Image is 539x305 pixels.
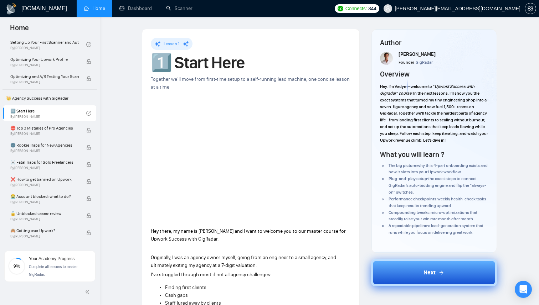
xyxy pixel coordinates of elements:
[86,76,91,81] span: lock
[151,76,350,90] span: Together we’ll move from first-time setup to a self-running lead machine, one concise lesson at a...
[86,162,91,167] span: lock
[10,56,79,63] span: Optimizing Your Upwork Profile
[389,163,417,168] strong: The big picture:
[389,210,477,222] span: micro-optimizations that steadily raise your win rate month after month.
[86,111,91,116] span: check-circle
[86,145,91,150] span: lock
[84,5,105,11] a: homeHome
[525,3,536,14] button: setting
[29,256,75,261] span: Your Academy Progress
[380,52,393,65] img: Screenshot+at+Jun+18+10-48-53%E2%80%AFPM.png
[10,183,79,187] span: By [PERSON_NAME]
[10,37,86,52] a: Setting Up Your First Scanner and Auto-BidderBy[PERSON_NAME]
[10,176,79,183] span: ❌ How to get banned on Upwork
[380,69,410,79] h4: Overview
[86,128,91,133] span: lock
[423,268,436,277] span: Next
[525,6,536,11] a: setting
[86,213,91,218] span: lock
[380,84,435,89] span: Hey, I’m Vadym - welcome to “
[86,230,91,235] span: lock
[371,259,497,286] button: Next
[10,200,79,204] span: By [PERSON_NAME]
[10,73,79,80] span: Optimizing and A/B Testing Your Scanner for Better Results
[151,228,346,242] span: Hey there, my name is [PERSON_NAME] and I want to welcome you to our master course for Upwork Suc...
[10,227,79,234] span: 🙈 Getting over Upwork?
[164,41,180,46] span: Lesson 1
[10,63,79,67] span: By [PERSON_NAME]
[10,159,79,166] span: ☠️ Fatal Traps for Solo Freelancers
[389,210,431,215] strong: Compounding tweaks:
[10,217,79,221] span: By [PERSON_NAME]
[368,5,376,12] span: 344
[10,234,79,238] span: By [PERSON_NAME]
[10,166,79,170] span: By [PERSON_NAME]
[4,23,35,38] span: Home
[380,91,488,143] span: ! In the next lessons, I’ll show you the exact systems that turned my tiny engineering shop into ...
[515,281,532,298] div: Open Intercom Messenger
[86,59,91,64] span: lock
[389,176,428,181] strong: Plug-and-play setup:
[165,292,188,298] span: Cash gaps
[10,193,79,200] span: 😭 Account blocked: what to do?
[338,6,343,11] img: upwork-logo.png
[380,149,444,159] h4: What you will learn ?
[3,91,96,105] span: 👑 Agency Success with GigRadar
[85,288,92,295] span: double-left
[385,6,390,11] span: user
[86,42,91,47] span: check-circle
[416,60,433,65] span: GigRadar
[8,264,25,268] span: 9%
[389,196,437,201] strong: Performance checkpoints:
[10,132,79,136] span: By [PERSON_NAME]
[6,3,17,15] img: logo
[86,196,91,201] span: lock
[151,272,271,278] span: Iʼve struggled through most if not all agency challenges:
[119,5,152,11] a: dashboardDashboard
[389,223,483,235] span: a lead-generation system that runs while you focus on delivering great work.
[10,210,79,217] span: 🔓 Unblocked cases: review
[389,223,428,228] strong: A repeatable pipeline:
[29,265,78,277] span: Complete all lessons to master GigRadar.
[345,5,367,12] span: Connects:
[10,149,79,153] span: By [PERSON_NAME]
[165,284,206,290] span: Finding first clients
[399,60,414,65] span: Founder
[86,179,91,184] span: lock
[380,84,474,96] em: Upwork Success with Gigradar” course
[151,254,336,268] span: Originally, I was an agency owner myself, going from an engineer to a small agency, and ultimatel...
[10,142,79,149] span: 🌚 Rookie Traps for New Agencies
[166,5,192,11] a: searchScanner
[399,51,436,57] span: [PERSON_NAME]
[10,125,79,132] span: ⛔ Top 3 Mistakes of Pro Agencies
[389,163,488,175] span: why this 4-part onboarding exists and how it slots into your Upwork workflow.
[10,80,79,84] span: By [PERSON_NAME]
[389,196,486,208] span: weekly health-check tasks that keep results trending upward.
[389,176,486,195] span: the exact steps to connect GigRadar’s auto-bidding engine and flip the “always-on” switches.
[380,38,488,48] h4: Author
[10,105,86,121] a: 1️⃣ Start HereBy[PERSON_NAME]
[151,55,351,70] h1: 1️⃣ Start Here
